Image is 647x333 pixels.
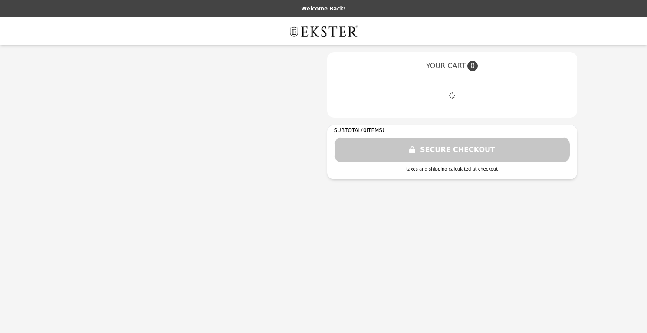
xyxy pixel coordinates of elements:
[361,127,384,133] span: ( 0 ITEMS)
[334,127,361,133] span: SUBTOTAL
[334,166,570,172] div: taxes and shipping calculated at checkout
[287,23,360,40] img: Brand Logo
[426,61,466,71] span: YOUR CART
[5,5,642,12] p: Welcome Back!
[467,61,478,71] span: 0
